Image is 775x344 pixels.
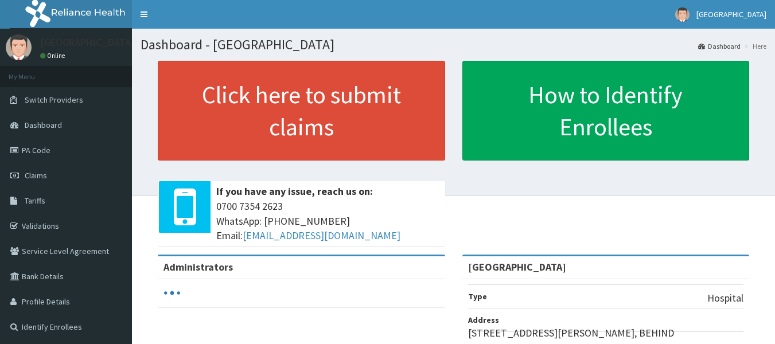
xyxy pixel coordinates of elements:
span: Tariffs [25,196,45,206]
b: Type [468,291,487,302]
b: If you have any issue, reach us on: [216,185,373,198]
a: Online [40,52,68,60]
span: Switch Providers [25,95,83,105]
a: Click here to submit claims [158,61,445,161]
span: 0700 7354 2623 WhatsApp: [PHONE_NUMBER] Email: [216,199,439,243]
p: Hospital [707,291,743,306]
span: Claims [25,170,47,181]
a: Dashboard [698,41,741,51]
a: How to Identify Enrollees [462,61,750,161]
strong: [GEOGRAPHIC_DATA] [468,260,566,273]
b: Address [468,315,499,325]
a: [EMAIL_ADDRESS][DOMAIN_NAME] [243,229,400,242]
li: Here [742,41,766,51]
span: [GEOGRAPHIC_DATA] [696,9,766,19]
span: Dashboard [25,120,62,130]
img: User Image [6,34,32,60]
p: [GEOGRAPHIC_DATA] [40,37,135,48]
h1: Dashboard - [GEOGRAPHIC_DATA] [141,37,766,52]
img: User Image [675,7,690,22]
svg: audio-loading [163,284,181,302]
b: Administrators [163,260,233,273]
